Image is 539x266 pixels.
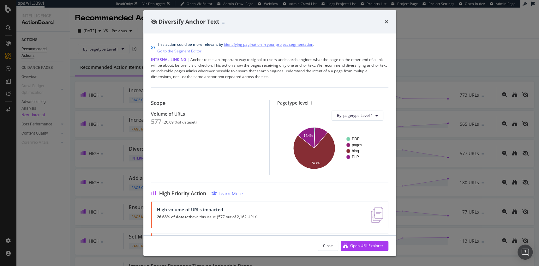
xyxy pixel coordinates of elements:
div: This action could be more relevant by . [157,41,314,54]
div: modal [143,10,396,256]
span: Diversify Anchor Text [159,18,219,25]
div: 577 [151,118,161,125]
div: Open Intercom Messenger [518,245,533,260]
button: Open URL Explorer [341,241,388,251]
a: Go to the Segment Editor [157,48,201,54]
text: PDP [352,137,360,141]
div: info banner [151,41,388,54]
div: Open URL Explorer [350,243,383,248]
span: Internal Linking [151,57,186,62]
div: High volume of URLs impacted [157,207,258,212]
div: Learn More [219,190,243,196]
div: ( 26.69 % of dataset ) [163,120,197,124]
strong: 26.68% of dataset [157,214,190,220]
img: Equal [222,22,225,24]
div: times [385,18,388,26]
p: have this issue (577 out of 2,162 URLs) [157,215,258,219]
span: High Priority Action [159,190,206,196]
div: eye-slash [151,19,157,24]
div: Volume of URLs [151,111,262,117]
div: Scope [151,100,262,106]
button: Close [318,241,338,251]
span: By: pagetype Level 1 [337,113,373,118]
a: Learn More [212,190,243,196]
text: blog [352,149,359,153]
div: Anchor text is an important way to signal to users and search engines what the page on the other ... [151,57,388,80]
text: 14.4% [304,134,313,137]
a: identifying pagination in your project segmentation [224,41,313,48]
div: Pagetype level 1 [277,100,388,106]
text: 74.4% [311,161,320,165]
button: By: pagetype Level 1 [332,111,383,121]
text: PLP [352,155,359,159]
text: pages [352,143,362,147]
img: e5DMFwAAAABJRU5ErkJggg== [371,207,383,223]
div: Close [323,243,333,248]
svg: A chart. [282,126,380,170]
span: | [187,57,189,62]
